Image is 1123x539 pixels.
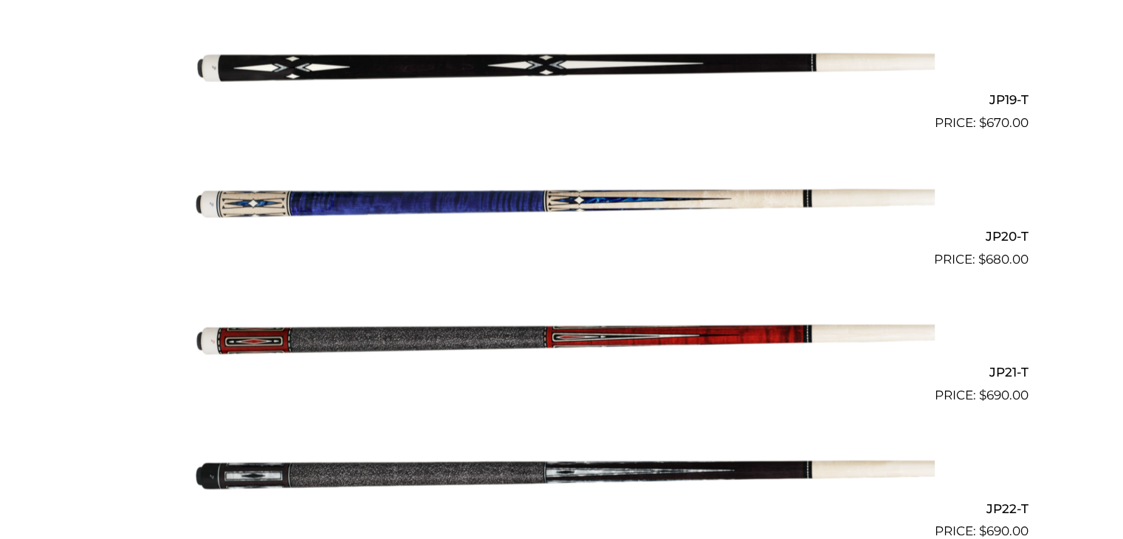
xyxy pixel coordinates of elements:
bdi: 690.00 [979,523,1028,538]
bdi: 670.00 [979,115,1028,130]
h2: JP20-T [95,222,1028,250]
a: JP19-T $670.00 [95,3,1028,133]
h2: JP19-T [95,86,1028,114]
a: JP20-T $680.00 [95,139,1028,269]
img: JP20-T [189,139,935,263]
h2: JP22-T [95,495,1028,522]
h2: JP21-T [95,359,1028,386]
span: $ [979,388,986,402]
bdi: 690.00 [979,388,1028,402]
a: JP21-T $690.00 [95,275,1028,405]
span: $ [979,115,986,130]
bdi: 680.00 [978,252,1028,267]
span: $ [979,523,986,538]
img: JP19-T [189,3,935,127]
span: $ [978,252,986,267]
img: JP22-T [189,411,935,535]
img: JP21-T [189,275,935,399]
